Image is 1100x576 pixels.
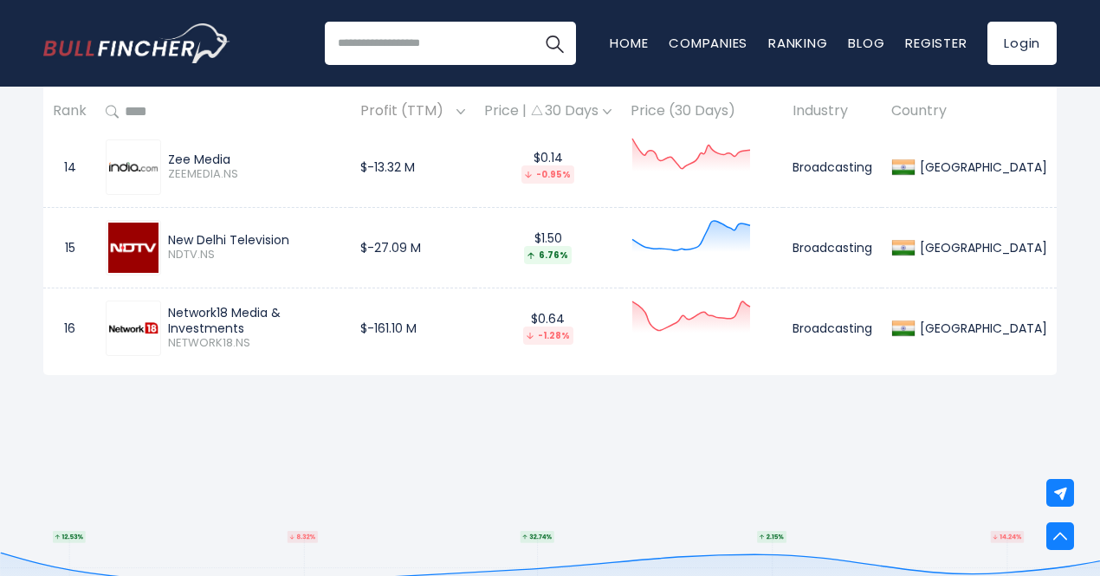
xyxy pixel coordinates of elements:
[43,87,96,138] th: Rank
[524,246,572,264] div: 6.76%
[108,223,159,273] img: NDTV.NS.png
[108,322,159,334] img: NETWORK18.NS.png
[621,87,783,138] th: Price (30 Days)
[669,34,747,52] a: Companies
[882,87,1057,138] th: Country
[521,165,574,184] div: -0.95%
[351,207,475,288] td: $-27.09 M
[484,230,611,264] div: $1.50
[351,126,475,207] td: $-13.32 M
[523,327,573,345] div: -1.28%
[43,126,96,207] td: 14
[360,99,452,126] span: Profit (TTM)
[768,34,827,52] a: Ranking
[610,34,648,52] a: Home
[43,207,96,288] td: 15
[916,320,1047,336] div: [GEOGRAPHIC_DATA]
[916,240,1047,256] div: [GEOGRAPHIC_DATA]
[905,34,967,52] a: Register
[168,232,341,248] div: New Delhi Television
[533,22,576,65] button: Search
[168,336,341,351] span: NETWORK18.NS
[848,34,884,52] a: Blog
[168,248,341,262] span: NDTV.NS
[43,23,230,63] a: Go to homepage
[168,152,341,167] div: Zee Media
[987,22,1057,65] a: Login
[484,103,611,121] div: Price | 30 Days
[351,288,475,368] td: $-161.10 M
[783,207,882,288] td: Broadcasting
[108,162,159,172] img: ZEEMEDIA.NS.png
[43,288,96,368] td: 16
[168,167,341,182] span: ZEEMEDIA.NS
[916,159,1047,175] div: [GEOGRAPHIC_DATA]
[484,311,611,345] div: $0.64
[783,87,882,138] th: Industry
[484,150,611,184] div: $0.14
[783,126,882,207] td: Broadcasting
[168,305,341,336] div: Network18 Media & Investments
[43,23,230,63] img: Bullfincher logo
[783,288,882,368] td: Broadcasting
